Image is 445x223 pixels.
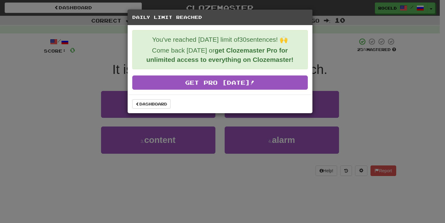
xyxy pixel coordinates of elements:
[132,14,308,20] h5: Daily Limit Reached
[137,46,303,64] p: Come back [DATE] or
[146,47,293,63] strong: get Clozemaster Pro for unlimited access to everything on Clozemaster!
[132,75,308,90] a: Get Pro [DATE]!
[132,99,171,109] a: Dashboard
[137,35,303,44] p: You've reached [DATE] limit of 30 sentences! 🙌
